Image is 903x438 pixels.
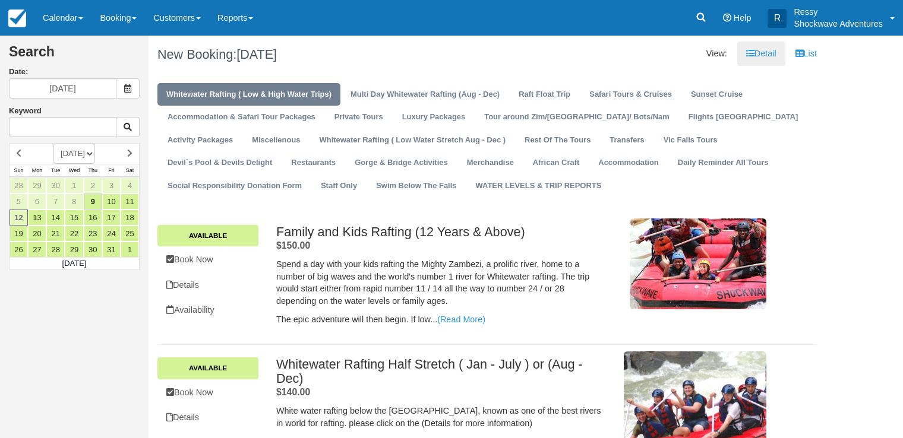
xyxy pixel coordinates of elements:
th: Wed [65,164,83,177]
a: Restaurants [282,151,345,174]
h2: Whitewater Rafting Half Stretch ( Jan - July ) or (Aug - Dec) [276,357,603,386]
span: Help [734,13,752,23]
a: 15 [65,210,83,226]
a: Swim Below The Falls [367,174,465,198]
a: Luxury Packages [393,106,475,129]
a: 14 [46,210,65,226]
a: Multi Day Whitewater Rafting (Aug - Dec) [342,83,509,106]
a: List [787,42,826,66]
a: 5 [10,193,28,210]
a: Availability [157,298,258,322]
i: Help [723,14,731,22]
a: Book Now [157,247,258,272]
span: [DATE] [236,47,277,62]
th: Thu [84,164,102,177]
a: 29 [28,177,46,193]
a: 25 [121,226,139,242]
a: 17 [102,210,121,226]
a: Private Tours [326,106,392,129]
a: Flights [GEOGRAPHIC_DATA] [680,106,807,129]
a: Book Now [157,380,258,405]
a: Miscellenous [243,129,309,152]
td: [DATE] [10,258,140,269]
a: African Craft [524,151,588,174]
label: Keyword [9,106,42,115]
a: Safari Tours & Cruises [580,83,681,106]
a: Detail [737,42,785,66]
a: 3 [102,177,121,193]
a: (Read More) [437,315,485,324]
strong: Price: $150 [276,240,310,250]
h2: Family and Kids Rafting (12 Years & Above) [276,225,603,239]
a: 12 [10,210,28,226]
a: 1 [121,242,139,258]
a: 30 [46,177,65,193]
a: 13 [28,210,46,226]
a: Sunset Cruise [682,83,752,106]
a: Accommodation [589,151,667,174]
a: Accommodation & Safari Tour Packages [159,106,324,129]
a: Raft Float Trip [510,83,579,106]
a: 2 [84,177,102,193]
a: 10 [102,193,121,210]
a: Merchandise [458,151,523,174]
a: Available [157,357,258,379]
p: Spend a day with your kids rafting the Mighty Zambezi, a prolific river, home to a number of big ... [276,258,603,307]
a: 20 [28,226,46,242]
th: Tue [46,164,65,177]
a: 21 [46,226,65,242]
a: Social Responsibility Donation Form [159,174,311,198]
a: 23 [84,226,102,242]
a: Rest Of The Tours [516,129,599,152]
a: 30 [84,242,102,258]
th: Fri [102,164,121,177]
a: Staff Only [312,174,366,198]
th: Mon [28,164,46,177]
a: 31 [102,242,121,258]
a: 9 [84,193,102,210]
th: Sun [10,164,28,177]
a: Available [157,225,258,246]
th: Sat [121,164,139,177]
strong: Price: $140 [276,387,310,397]
li: View: [697,42,736,66]
a: Gorge & Bridge Activities [346,151,456,174]
label: Date: [9,66,140,78]
span: $140.00 [276,387,310,397]
p: Shockwave Adventures [794,18,883,30]
a: Whitewater Rafting ( Low & High Water Trips) [157,83,340,106]
a: 29 [65,242,83,258]
a: 16 [84,210,102,226]
a: 7 [46,193,65,210]
a: 26 [10,242,28,258]
a: 28 [46,242,65,258]
img: M121-2 [630,218,766,309]
a: 18 [121,210,139,226]
a: Tour around Zim/[GEOGRAPHIC_DATA]/ Bots/Nam [475,106,678,129]
a: 6 [28,193,46,210]
p: White water rafting below the [GEOGRAPHIC_DATA], known as one of the best rivers in world for raf... [276,405,603,429]
a: Details [157,405,258,430]
a: 22 [65,226,83,242]
h1: New Booking: [157,47,478,62]
a: Whitewater Rafting ( Low Water Stretch Aug - Dec ) [311,129,515,152]
p: Ressy [794,6,883,18]
img: checkfront-main-nav-mini-logo.png [8,9,26,27]
a: 19 [10,226,28,242]
a: 24 [102,226,121,242]
a: Transfers [601,129,653,152]
button: Keyword Search [116,117,140,137]
a: 11 [121,193,139,210]
a: Devil`s Pool & Devils Delight [159,151,281,174]
a: Daily Reminder All Tours [669,151,778,174]
div: R [768,9,787,28]
h2: Search [9,45,140,66]
a: 1 [65,177,83,193]
a: 8 [65,193,83,210]
a: Vic Falls Tours [655,129,727,152]
a: Details [157,273,258,297]
a: Activity Packages [159,129,242,152]
a: WATER LEVELS & TRIP REPORTS [467,174,611,198]
a: 28 [10,177,28,193]
span: $150.00 [276,240,310,250]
